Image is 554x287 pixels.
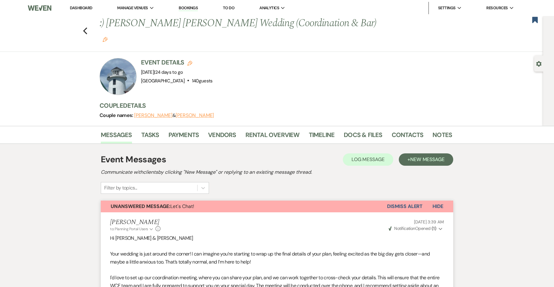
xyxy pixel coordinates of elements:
[192,78,213,84] span: 140 guests
[100,16,377,45] h1: :) [PERSON_NAME] [PERSON_NAME] Wedding (Coordination & Bar)
[117,5,148,11] span: Manage Venues
[154,69,183,75] span: |
[111,203,170,210] strong: Unanswered Message:
[134,112,214,119] span: &
[389,226,436,231] span: Opened
[399,153,453,166] button: +New Message
[414,219,444,225] span: [DATE] 3:39 AM
[259,5,279,11] span: Analytics
[343,153,393,166] button: Log Message
[245,130,300,143] a: Rental Overview
[141,69,183,75] span: [DATE]
[392,130,424,143] a: Contacts
[110,227,148,231] span: to: Planning Portal Users
[410,156,445,163] span: New Message
[101,201,387,212] button: Unanswered Message:Let's Chat!
[352,156,385,163] span: Log Message
[536,60,542,66] button: Open lead details
[134,113,173,118] button: [PERSON_NAME]
[101,130,132,143] a: Messages
[100,101,446,110] h3: Couple Details
[486,5,508,11] span: Resources
[104,184,137,192] div: Filter by topics...
[101,168,453,176] h2: Communicate with clients by clicking "New Message" or replying to an existing message thread.
[111,203,194,210] span: Let's Chat!
[110,226,154,232] button: to: Planning Portal Users
[179,5,198,11] a: Bookings
[387,201,423,212] button: Dismiss Alert
[309,130,335,143] a: Timeline
[223,5,234,10] a: To Do
[110,234,444,242] p: Hi [PERSON_NAME] & [PERSON_NAME]
[344,130,382,143] a: Docs & Files
[394,226,415,231] span: Notification
[438,5,456,11] span: Settings
[28,2,51,15] img: Weven Logo
[388,225,444,232] button: NotificationOpened (1)
[433,203,443,210] span: Hide
[141,130,159,143] a: Tasks
[141,58,213,67] h3: Event Details
[176,113,214,118] button: [PERSON_NAME]
[155,69,183,75] span: 24 days to go
[423,201,453,212] button: Hide
[103,36,108,42] button: Edit
[208,130,236,143] a: Vendors
[110,250,444,266] p: Your wedding is just around the corner! I can imagine you’re starting to wrap up the final detail...
[433,130,452,143] a: Notes
[141,78,185,84] span: [GEOGRAPHIC_DATA]
[101,153,166,166] h1: Event Messages
[168,130,199,143] a: Payments
[100,112,134,119] span: Couple names:
[110,218,160,226] h5: [PERSON_NAME]
[432,226,436,231] strong: ( 1 )
[70,5,92,10] a: Dashboard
